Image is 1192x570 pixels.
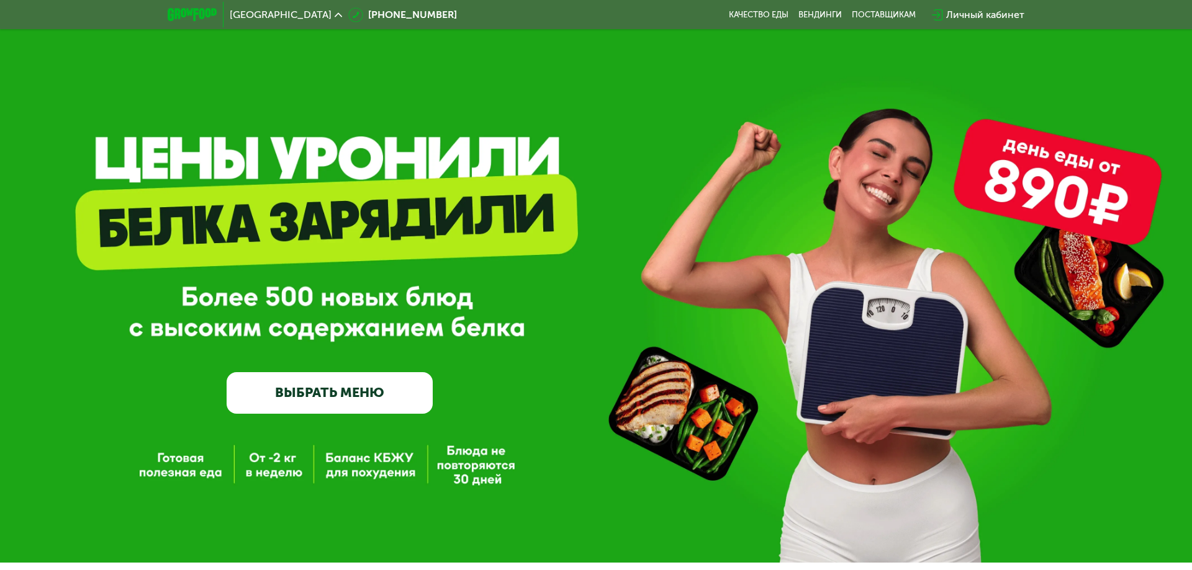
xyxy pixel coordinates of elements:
[230,10,332,20] span: [GEOGRAPHIC_DATA]
[227,372,433,414] a: ВЫБРАТЬ МЕНЮ
[348,7,457,22] a: [PHONE_NUMBER]
[852,10,916,20] div: поставщикам
[729,10,788,20] a: Качество еды
[946,7,1024,22] div: Личный кабинет
[798,10,842,20] a: Вендинги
